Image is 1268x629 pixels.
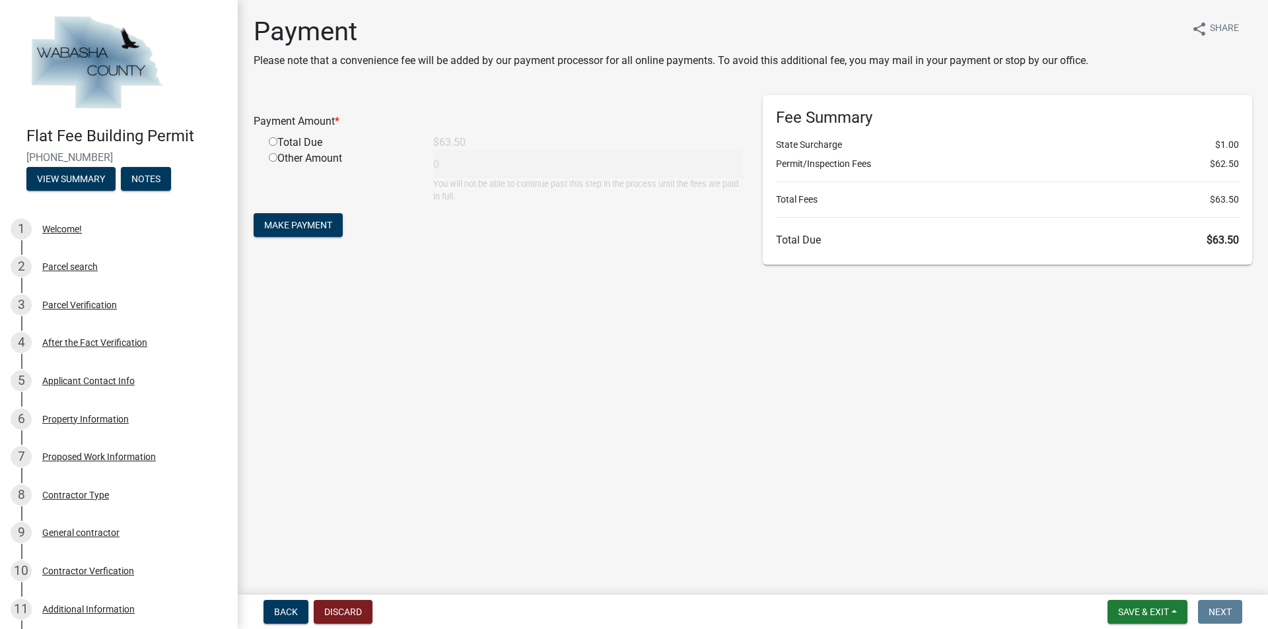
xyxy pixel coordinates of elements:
[1198,600,1242,624] button: Next
[776,193,1239,207] li: Total Fees
[1181,16,1250,42] button: shareShare
[776,108,1239,127] h6: Fee Summary
[42,224,82,234] div: Welcome!
[11,560,32,581] div: 10
[264,600,308,624] button: Back
[42,300,117,310] div: Parcel Verification
[11,599,32,620] div: 11
[1209,607,1232,617] span: Next
[1108,600,1187,624] button: Save & Exit
[1118,607,1169,617] span: Save & Exit
[259,150,423,203] div: Other Amount
[264,220,332,230] span: Make Payment
[121,174,171,185] wm-modal-confirm: Notes
[11,256,32,277] div: 2
[254,213,343,237] button: Make Payment
[26,174,116,185] wm-modal-confirm: Summary
[11,409,32,430] div: 6
[11,370,32,391] div: 5
[1191,21,1207,37] i: share
[1210,193,1239,207] span: $63.50
[11,332,32,353] div: 4
[11,218,32,240] div: 1
[42,414,129,424] div: Property Information
[42,262,98,271] div: Parcel search
[42,452,156,461] div: Proposed Work Information
[1210,21,1239,37] span: Share
[42,376,135,385] div: Applicant Contact Info
[274,607,298,617] span: Back
[776,138,1239,152] li: State Surcharge
[42,605,135,614] div: Additional Information
[314,600,372,624] button: Discard
[11,294,32,315] div: 3
[42,338,147,347] div: After the Fact Verification
[1207,234,1239,246] span: $63.50
[1215,138,1239,152] span: $1.00
[42,528,120,537] div: General contractor
[26,167,116,191] button: View Summary
[26,151,211,164] span: [PHONE_NUMBER]
[42,490,109,500] div: Contractor Type
[244,114,753,129] div: Payment Amount
[11,484,32,506] div: 8
[42,566,134,576] div: Contractor Verfication
[121,167,171,191] button: Notes
[776,157,1239,171] li: Permit/Inspection Fees
[776,234,1239,246] h6: Total Due
[259,135,423,150] div: Total Due
[11,446,32,467] div: 7
[1210,157,1239,171] span: $62.50
[26,14,166,113] img: Wabasha County, Minnesota
[254,16,1088,48] h1: Payment
[11,522,32,543] div: 9
[254,53,1088,69] p: Please note that a convenience fee will be added by our payment processor for all online payments...
[26,127,227,146] h4: Flat Fee Building Permit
